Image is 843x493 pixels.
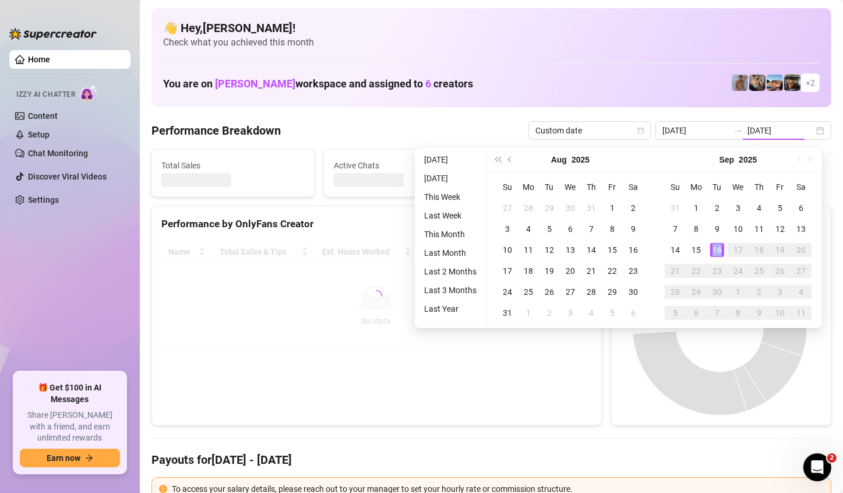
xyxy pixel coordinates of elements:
span: to [733,126,743,135]
input: End date [747,124,814,137]
img: George [749,75,766,91]
span: Active Chats [334,159,477,172]
span: Earn now [47,453,80,463]
span: 6 [425,78,431,90]
span: swap-right [733,126,743,135]
button: Earn nowarrow-right [20,449,120,467]
a: Chat Monitoring [28,149,88,158]
h4: Performance Breakdown [151,122,281,139]
span: Custom date [535,122,644,139]
span: loading [369,288,385,304]
span: arrow-right [85,454,93,462]
span: Check what you achieved this month [163,36,820,49]
img: Zach [767,75,783,91]
img: Nathan [784,75,800,91]
span: calendar [637,127,644,134]
input: Start date [662,124,729,137]
span: Messages Sent [506,159,650,172]
a: Setup [28,130,50,139]
span: Share [PERSON_NAME] with a friend, and earn unlimited rewards [20,410,120,444]
h1: You are on workspace and assigned to creators [163,78,473,90]
div: Performance by OnlyFans Creator [161,216,592,232]
span: [PERSON_NAME] [215,78,295,90]
h4: Payouts for [DATE] - [DATE] [151,452,831,468]
h4: 👋 Hey, [PERSON_NAME] ! [163,20,820,36]
span: Total Sales [161,159,305,172]
a: Discover Viral Videos [28,172,107,181]
img: AI Chatter [80,84,98,101]
a: Home [28,55,50,64]
a: Settings [28,195,59,205]
span: 2 [827,453,837,463]
div: Sales by OnlyFans Creator [621,216,821,232]
img: Joey [732,75,748,91]
iframe: Intercom live chat [803,453,831,481]
a: Content [28,111,58,121]
span: 🎁 Get $100 in AI Messages [20,382,120,405]
span: exclamation-circle [159,485,167,493]
img: logo-BBDzfeDw.svg [9,28,97,40]
span: + 2 [806,76,815,89]
span: Izzy AI Chatter [16,89,75,100]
